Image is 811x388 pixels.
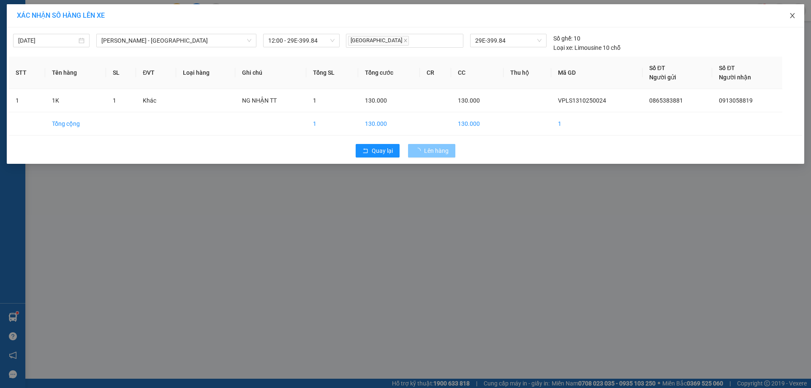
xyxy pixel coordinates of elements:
[17,11,105,19] span: XÁC NHẬN SỐ HÀNG LÊN XE
[719,97,753,104] span: 0913058819
[45,89,106,112] td: 1K
[358,112,420,136] td: 130.000
[649,97,683,104] span: 0865383881
[553,43,573,52] span: Loại xe:
[136,89,176,112] td: Khác
[45,57,106,89] th: Tên hàng
[649,74,676,81] span: Người gửi
[9,89,45,112] td: 1
[358,57,420,89] th: Tổng cước
[101,34,251,47] span: Cao Bằng - Hà Nội
[420,57,451,89] th: CR
[408,144,455,157] button: Lên hàng
[553,34,572,43] span: Số ghế:
[719,65,735,71] span: Số ĐT
[551,57,642,89] th: Mã GD
[306,57,358,89] th: Tổng SL
[136,57,176,89] th: ĐVT
[18,36,77,45] input: 13/10/2025
[781,4,804,28] button: Close
[553,43,620,52] div: Limousine 10 chỗ
[458,97,480,104] span: 130.000
[113,97,116,104] span: 1
[268,34,335,47] span: 12:00 - 29E-399.84
[789,12,796,19] span: close
[235,57,306,89] th: Ghi chú
[649,65,665,71] span: Số ĐT
[451,57,503,89] th: CC
[451,112,503,136] td: 130.000
[365,97,387,104] span: 130.000
[242,97,277,104] span: NG NHẬN TT
[553,34,580,43] div: 10
[475,34,541,47] span: 29E-399.84
[424,146,449,155] span: Lên hàng
[558,97,606,104] span: VPLS1310250024
[247,38,252,43] span: down
[415,148,424,154] span: loading
[362,148,368,155] span: rollback
[106,57,136,89] th: SL
[45,112,106,136] td: Tổng cộng
[313,97,316,104] span: 1
[551,112,642,136] td: 1
[9,57,45,89] th: STT
[306,112,358,136] td: 1
[719,74,751,81] span: Người nhận
[176,57,235,89] th: Loại hàng
[403,38,408,43] span: close
[503,57,552,89] th: Thu hộ
[348,36,409,46] span: [GEOGRAPHIC_DATA]
[356,144,400,157] button: rollbackQuay lại
[372,146,393,155] span: Quay lại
